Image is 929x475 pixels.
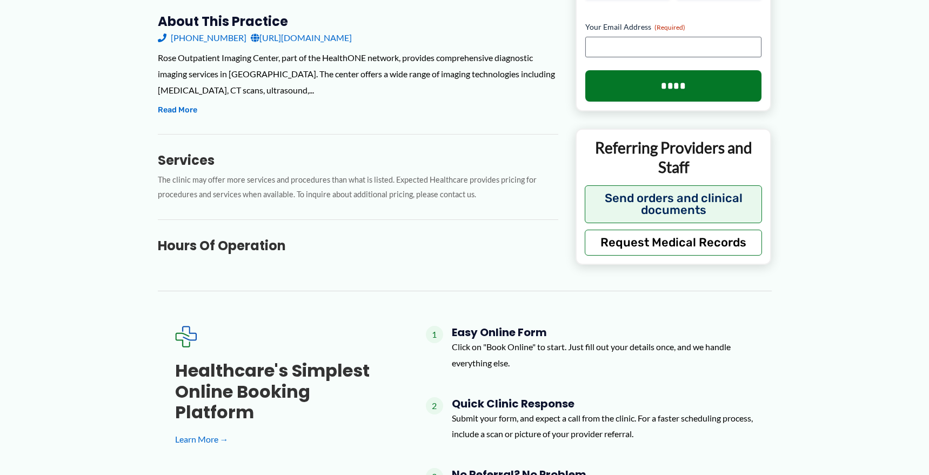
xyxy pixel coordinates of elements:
[585,185,763,223] button: Send orders and clinical documents
[585,230,763,256] button: Request Medical Records
[654,23,685,31] span: (Required)
[585,138,763,177] p: Referring Providers and Staff
[175,431,391,447] a: Learn More →
[452,410,754,442] p: Submit your form, and expect a call from the clinic. For a faster scheduling process, include a s...
[158,50,558,98] div: Rose Outpatient Imaging Center, part of the HealthONE network, provides comprehensive diagnostic ...
[158,152,558,169] h3: Services
[452,397,754,410] h4: Quick Clinic Response
[158,13,558,30] h3: About this practice
[158,173,558,202] p: The clinic may offer more services and procedures than what is listed. Expected Healthcare provid...
[585,22,762,32] label: Your Email Address
[158,104,197,117] button: Read More
[175,360,391,423] h3: Healthcare's simplest online booking platform
[158,237,558,254] h3: Hours of Operation
[158,30,246,46] a: [PHONE_NUMBER]
[426,397,443,414] span: 2
[251,30,352,46] a: [URL][DOMAIN_NAME]
[452,339,754,371] p: Click on "Book Online" to start. Just fill out your details once, and we handle everything else.
[452,326,754,339] h4: Easy Online Form
[426,326,443,343] span: 1
[175,326,197,347] img: Expected Healthcare Logo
